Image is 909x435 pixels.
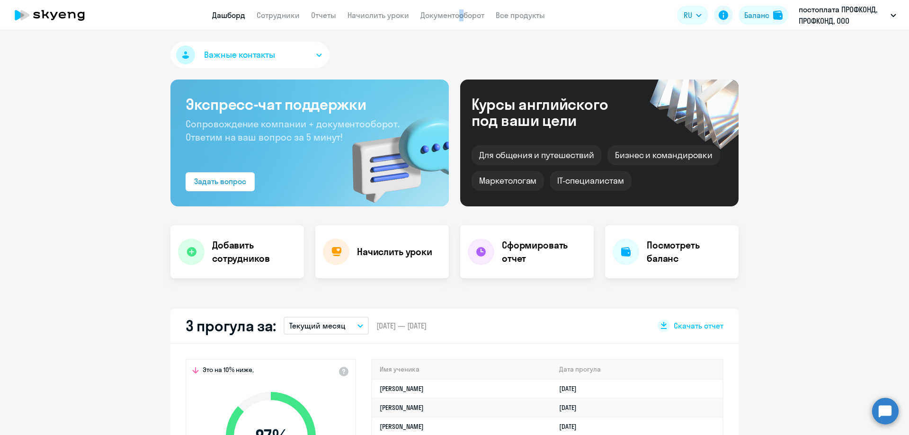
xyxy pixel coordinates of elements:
h2: 3 прогула за: [186,316,276,335]
h4: Добавить сотрудников [212,239,296,265]
div: Курсы английского под ваши цели [472,96,633,128]
button: Балансbalance [739,6,788,25]
a: Все продукты [496,10,545,20]
a: [DATE] [559,403,584,412]
span: Это на 10% ниже, [203,365,254,377]
div: Задать вопрос [194,176,246,187]
div: Для общения и путешествий [472,145,602,165]
button: RU [677,6,708,25]
h4: Начислить уроки [357,245,432,258]
div: Маркетологам [472,171,544,191]
h3: Экспресс-чат поддержки [186,95,434,114]
button: Текущий месяц [284,317,369,335]
a: [PERSON_NAME] [380,403,424,412]
a: Начислить уроки [348,10,409,20]
button: постоплата ПРОФКОНД, ПРОФКОНД, ООО [794,4,901,27]
a: [DATE] [559,422,584,431]
div: IT-специалистам [550,171,631,191]
span: Важные контакты [204,49,275,61]
h4: Сформировать отчет [502,239,586,265]
div: Баланс [744,9,769,21]
span: Скачать отчет [674,320,723,331]
span: [DATE] — [DATE] [376,320,427,331]
a: Отчеты [311,10,336,20]
a: Сотрудники [257,10,300,20]
a: [PERSON_NAME] [380,384,424,393]
th: Дата прогула [552,360,722,379]
a: [PERSON_NAME] [380,422,424,431]
a: Документооборот [420,10,484,20]
span: Сопровождение компании + документооборот. Ответим на ваш вопрос за 5 минут! [186,118,400,143]
button: Задать вопрос [186,172,255,191]
th: Имя ученика [372,360,552,379]
a: Дашборд [212,10,245,20]
img: balance [773,10,783,20]
a: [DATE] [559,384,584,393]
div: Бизнес и командировки [607,145,720,165]
h4: Посмотреть баланс [647,239,731,265]
p: постоплата ПРОФКОНД, ПРОФКОНД, ООО [799,4,887,27]
button: Важные контакты [170,42,330,68]
p: Текущий месяц [289,320,346,331]
span: RU [684,9,692,21]
img: bg-img [339,100,449,206]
